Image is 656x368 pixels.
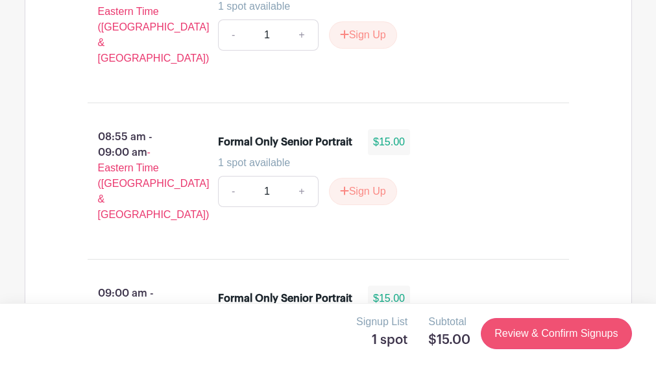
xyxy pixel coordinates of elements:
[67,124,198,228] p: 08:55 am - 09:00 am
[368,129,410,155] div: $15.00
[218,176,248,207] a: -
[329,178,397,205] button: Sign Up
[481,318,631,349] a: Review & Confirm Signups
[218,19,248,51] a: -
[218,155,543,171] div: 1 spot available
[428,332,470,348] h5: $15.00
[329,21,397,49] button: Sign Up
[218,291,352,306] div: Formal Only Senior Portrait
[285,19,318,51] a: +
[98,147,210,220] span: - Eastern Time ([GEOGRAPHIC_DATA] & [GEOGRAPHIC_DATA])
[368,286,410,312] div: $15.00
[356,314,407,330] p: Signup List
[218,134,352,150] div: Formal Only Senior Portrait
[356,332,407,348] h5: 1 spot
[285,176,318,207] a: +
[428,314,470,330] p: Subtotal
